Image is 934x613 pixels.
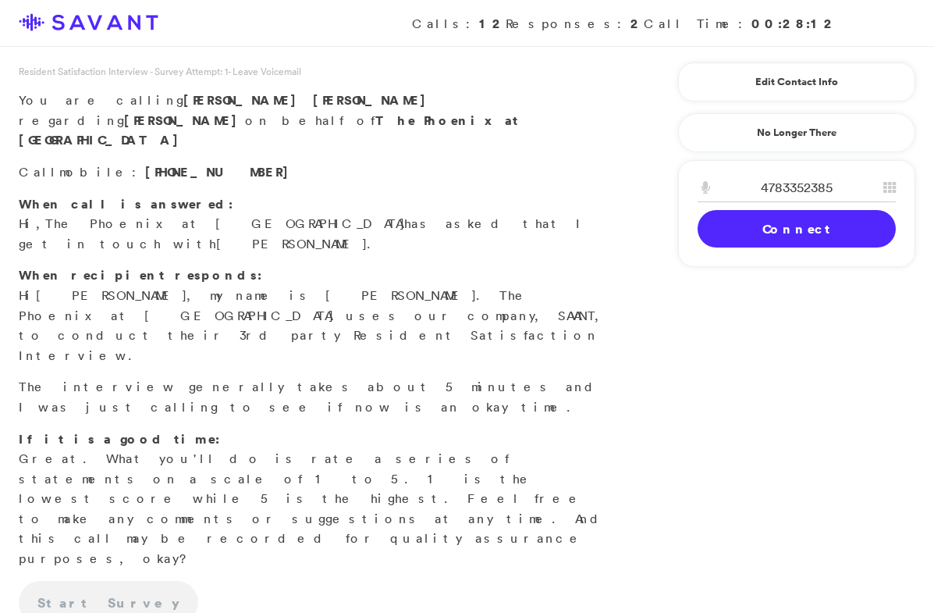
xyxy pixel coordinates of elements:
[678,113,915,152] a: No Longer There
[19,195,233,212] strong: When call is answered:
[19,377,619,417] p: The interview generally takes about 5 minutes and I was just calling to see if now is an okay time.
[19,162,619,183] p: Call :
[698,210,896,248] a: Connect
[183,91,304,109] span: [PERSON_NAME]
[19,91,619,151] p: You are calling regarding on behalf of
[59,164,132,180] span: mobile
[479,15,506,32] strong: 12
[45,216,404,231] span: The Phoenix at [GEOGRAPHIC_DATA]
[19,194,619,255] p: Hi, has asked that I get in touch with .
[630,15,644,32] strong: 2
[698,69,896,94] a: Edit Contact Info
[19,266,619,365] p: Hi , my name is [PERSON_NAME]. The Phoenix at [GEOGRAPHIC_DATA] uses our company, SAVANT, to cond...
[145,163,297,180] span: [PHONE_NUMBER]
[19,430,220,447] strong: If it is a good time:
[19,65,301,78] span: Resident Satisfaction Interview - Survey Attempt: 1 - Leave Voicemail
[751,15,837,32] strong: 00:28:12
[19,429,619,569] p: Great. What you'll do is rate a series of statements on a scale of 1 to 5. 1 is the lowest score ...
[216,236,367,251] span: [PERSON_NAME]
[19,266,262,283] strong: When recipient responds:
[124,112,245,129] strong: [PERSON_NAME]
[313,91,434,109] span: [PERSON_NAME]
[36,287,186,303] span: [PERSON_NAME]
